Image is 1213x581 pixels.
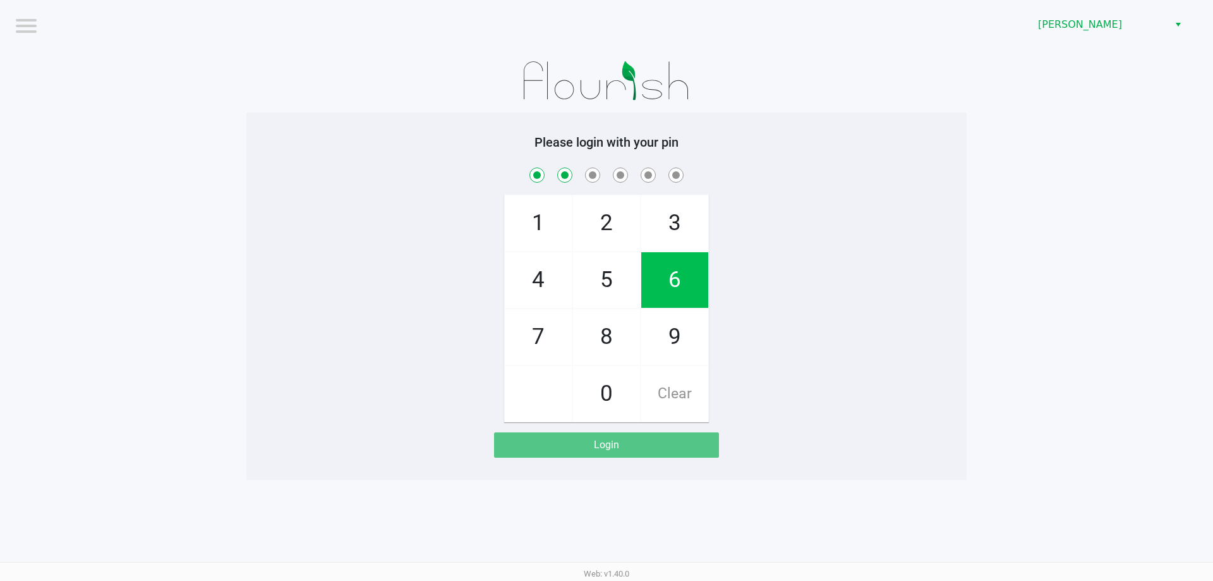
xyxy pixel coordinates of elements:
span: 6 [641,252,708,308]
span: 7 [505,309,572,365]
span: 4 [505,252,572,308]
span: 1 [505,195,572,251]
span: Clear [641,366,708,422]
span: 0 [573,366,640,422]
span: 8 [573,309,640,365]
h5: Please login with your pin [256,135,957,150]
span: 9 [641,309,708,365]
span: Web: v1.40.0 [584,569,629,578]
span: 3 [641,195,708,251]
span: 5 [573,252,640,308]
span: 2 [573,195,640,251]
span: [PERSON_NAME] [1038,17,1161,32]
button: Select [1169,13,1187,36]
